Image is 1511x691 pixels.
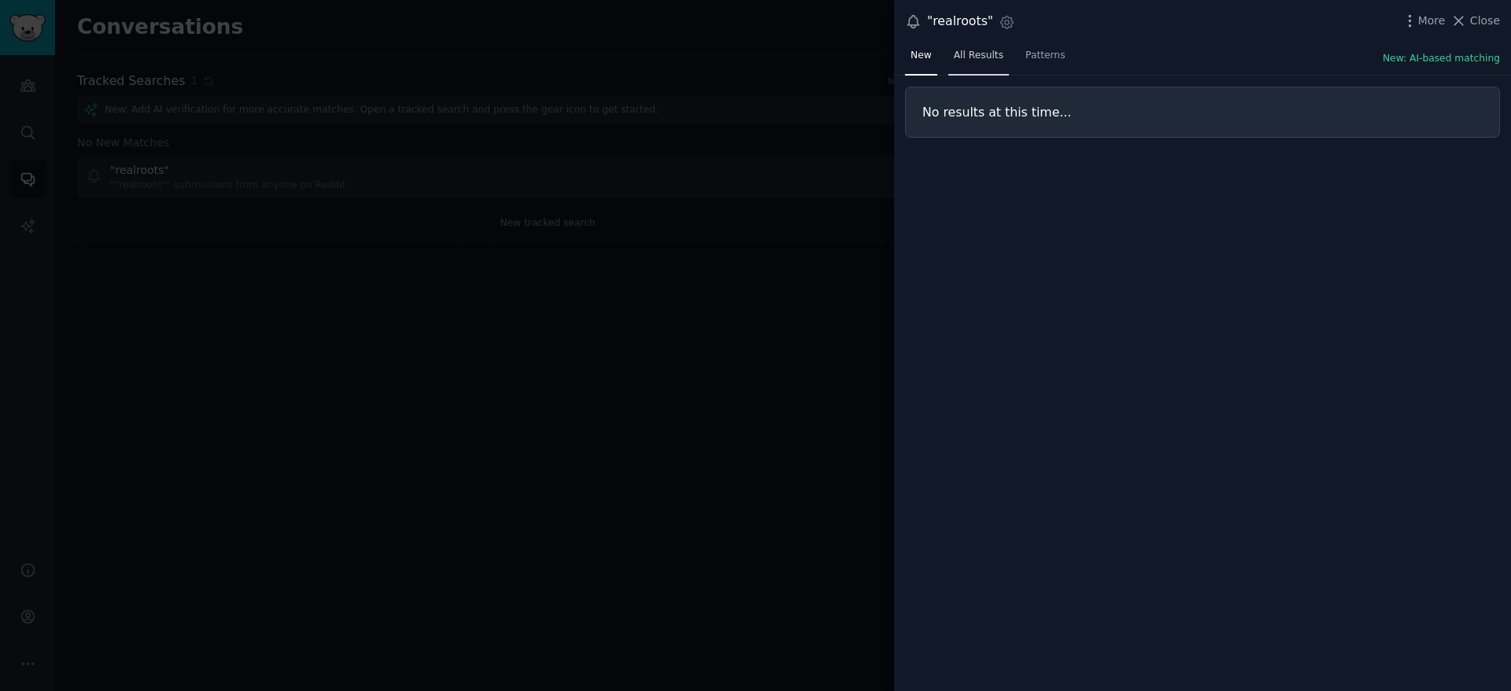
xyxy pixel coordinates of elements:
span: All Results [954,49,1003,63]
span: Patterns [1025,49,1065,63]
div: "realroots" [927,12,993,31]
button: Close [1450,13,1500,29]
a: All Results [948,43,1009,76]
span: More [1418,13,1446,29]
a: Patterns [1020,43,1070,76]
a: New [905,43,937,76]
button: New: AI-based matching [1383,52,1500,66]
button: More [1402,13,1446,29]
h3: No results at this time... [922,104,1483,120]
span: New [911,49,932,63]
span: Close [1470,13,1500,29]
